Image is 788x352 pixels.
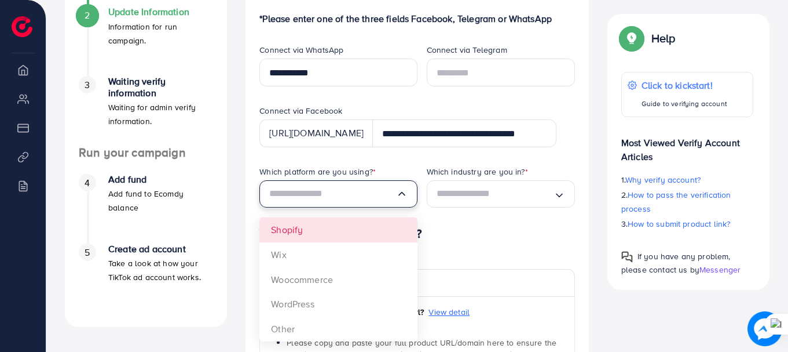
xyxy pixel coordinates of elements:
span: How to submit product link? [628,218,730,230]
span: Messenger [699,264,741,275]
input: Search for option [269,185,395,203]
div: Search for option [259,180,417,208]
p: Take a look at how your TikTok ad account works. [108,256,213,284]
span: View detail [428,306,470,318]
span: If you have any problem, please contact us by [621,251,731,275]
span: 3 [85,78,90,92]
img: image [747,311,782,346]
div: [URL][DOMAIN_NAME] [259,119,373,147]
p: *Please enter one of the three fields Facebook, Telegram or WhatsApp [259,12,575,26]
p: Help [651,31,676,45]
img: logo [12,16,32,37]
h4: Which product you’re selling? [259,227,575,241]
div: Search for option [427,180,575,208]
label: Connect via WhatsApp [259,44,343,56]
li: Woocommerce [259,267,417,292]
p: 3. [621,217,753,231]
p: Information for run campaign. [108,20,213,48]
label: Which platform are you using? [259,166,376,177]
li: Other [259,317,417,342]
li: Add fund [65,174,227,244]
li: Create ad account [65,244,227,313]
p: Waiting for admin verify information. [108,100,213,128]
span: 2 [85,9,90,22]
h4: Create ad account [108,244,213,255]
p: Add fund to Ecomdy balance [108,187,213,215]
li: Waiting verify information [65,76,227,146]
label: Connect via Telegram [427,44,507,56]
input: Search for option [437,185,554,203]
h4: Run your campaign [65,146,227,160]
label: Which industry are you in? [427,166,528,177]
h4: Update Information [108,6,213,17]
span: Why verify account? [625,174,701,186]
img: Popup guide [621,28,642,49]
li: Wix [259,242,417,267]
h4: Add fund [108,174,213,185]
label: Connect via Facebook [259,105,342,117]
span: 5 [85,246,90,259]
p: Guide to verifying account [642,97,727,111]
li: WordPress [259,292,417,317]
p: 2. [621,188,753,216]
p: Most Viewed Verify Account Articles [621,126,753,164]
p: 1. [621,173,753,187]
li: Shopify [259,217,417,242]
span: How to pass the verification process [621,189,731,215]
span: 4 [85,176,90,190]
li: Update Information [65,6,227,76]
p: Click to kickstart! [642,78,727,92]
img: Popup guide [621,251,633,263]
h4: Waiting verify information [108,76,213,98]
